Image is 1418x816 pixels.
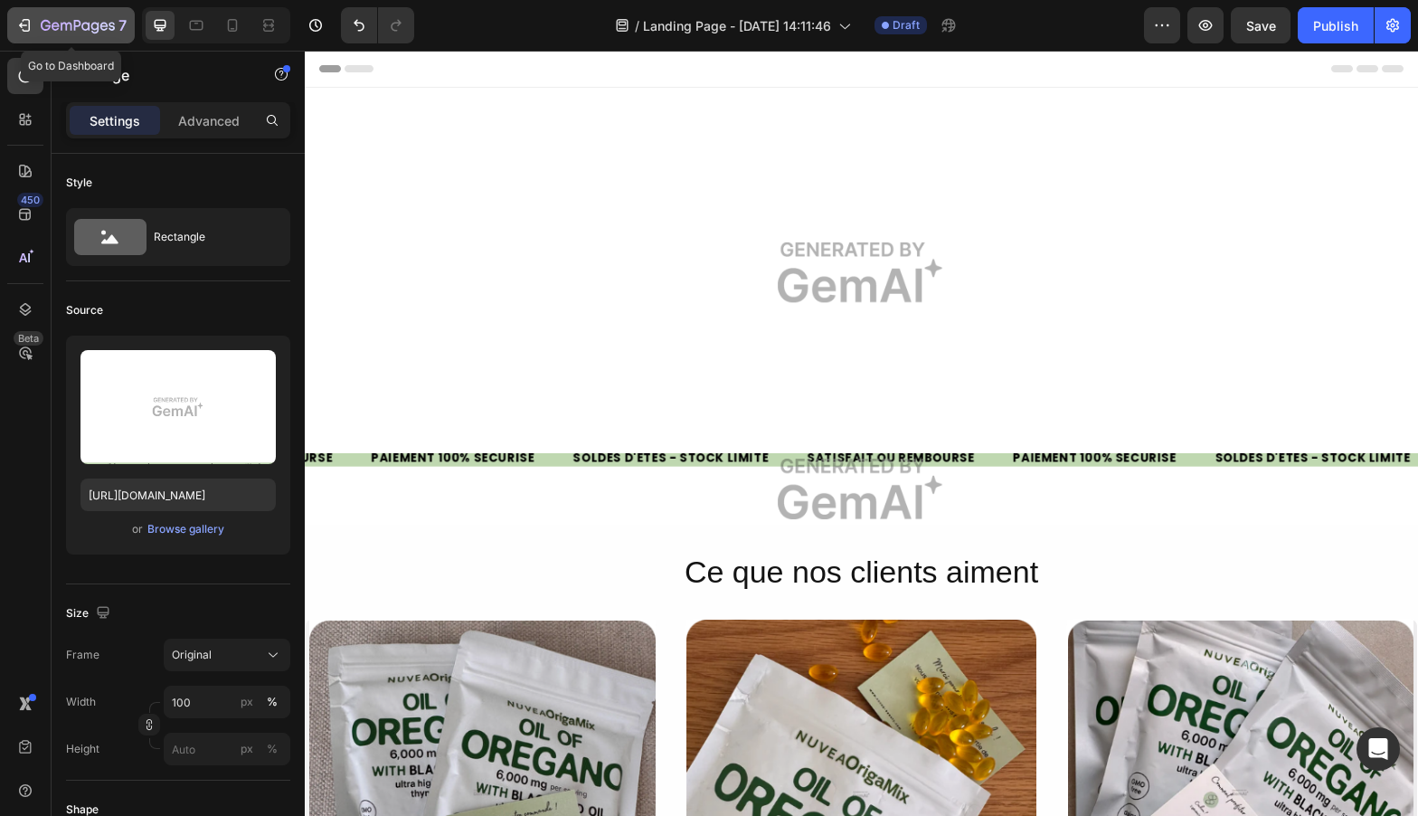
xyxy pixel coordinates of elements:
div: Publish [1313,16,1358,35]
button: px [261,691,283,713]
button: % [236,738,258,760]
img: preview-image [80,350,276,464]
p: 7 [118,14,127,36]
span: Landing Page - [DATE] 14:11:46 [643,16,831,35]
button: Original [164,639,290,671]
button: px [261,738,283,760]
div: px [241,741,253,757]
label: Width [66,694,96,710]
input: https://example.com/image.jpg [80,479,276,511]
input: px% [164,733,290,765]
div: % [267,694,278,710]
div: Undo/Redo [341,7,414,43]
span: or [132,518,143,540]
div: % [267,741,278,757]
input: px% [164,686,290,718]
span: / [635,16,639,35]
div: Size [66,602,114,626]
p: Settings [90,111,140,130]
div: Rectangle [154,216,264,258]
button: Publish [1298,7,1374,43]
button: % [236,691,258,713]
span: Original [172,647,212,663]
div: Open Intercom Messenger [1357,727,1400,771]
p: Image [88,64,241,86]
div: Style [66,175,92,191]
label: Height [66,741,99,757]
div: 450 [17,193,43,207]
iframe: Design area [305,51,1418,816]
span: Draft [893,17,920,33]
button: Save [1231,7,1290,43]
div: Beta [14,331,43,346]
div: Source [66,302,103,318]
button: 7 [7,7,135,43]
div: Browse gallery [147,521,224,537]
button: Browse gallery [147,520,225,538]
label: Frame [66,647,99,663]
span: Save [1246,18,1276,33]
div: px [241,694,253,710]
p: Advanced [178,111,240,130]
